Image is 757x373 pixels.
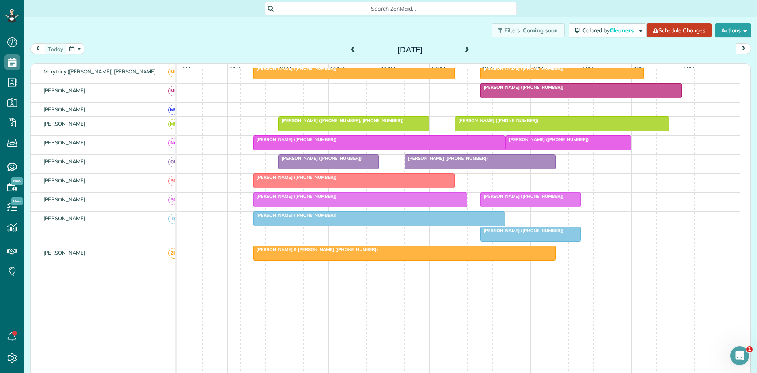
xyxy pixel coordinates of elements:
[168,138,179,148] span: NC
[42,158,87,165] span: [PERSON_NAME]
[329,66,347,72] span: 10am
[42,68,157,75] span: Marytriny ([PERSON_NAME]) [PERSON_NAME]
[746,346,753,352] span: 1
[379,66,397,72] span: 11am
[253,247,378,252] span: [PERSON_NAME] & [PERSON_NAME] ([PHONE_NUMBER])
[168,86,179,96] span: ML
[480,228,564,233] span: [PERSON_NAME] ([PHONE_NUMBER])
[736,43,751,54] button: next
[42,120,87,127] span: [PERSON_NAME]
[581,66,595,72] span: 3pm
[11,197,23,205] span: New
[505,27,521,34] span: Filters:
[715,23,751,37] button: Actions
[480,84,564,90] span: [PERSON_NAME] ([PHONE_NUMBER])
[404,156,489,161] span: [PERSON_NAME] ([PHONE_NUMBER])
[430,66,447,72] span: 12pm
[531,66,544,72] span: 2pm
[42,196,87,202] span: [PERSON_NAME]
[168,195,179,205] span: SC
[45,43,67,54] button: today
[278,156,362,161] span: [PERSON_NAME] ([PHONE_NUMBER])
[168,214,179,224] span: TS
[682,66,696,72] span: 5pm
[505,137,589,142] span: [PERSON_NAME] ([PHONE_NUMBER])
[610,27,635,34] span: Cleaners
[278,118,404,123] span: [PERSON_NAME] ([PHONE_NUMBER], [PHONE_NUMBER])
[168,67,179,77] span: ME
[253,193,337,199] span: [PERSON_NAME] ([PHONE_NUMBER])
[253,137,337,142] span: [PERSON_NAME] ([PHONE_NUMBER])
[42,249,87,256] span: [PERSON_NAME]
[480,66,494,72] span: 1pm
[730,346,749,365] iframe: Intercom live chat
[168,157,179,167] span: OR
[253,212,337,218] span: [PERSON_NAME] ([PHONE_NUMBER])
[168,119,179,129] span: MM
[253,174,337,180] span: [PERSON_NAME] ([PHONE_NUMBER])
[569,23,647,37] button: Colored byCleaners
[647,23,712,37] a: Schedule Changes
[480,193,564,199] span: [PERSON_NAME] ([PHONE_NUMBER])
[177,66,192,72] span: 7am
[168,105,179,115] span: MM
[30,43,45,54] button: prev
[168,248,179,259] span: ZK
[253,66,337,71] span: [PERSON_NAME] ([PHONE_NUMBER])
[278,66,293,72] span: 9am
[42,139,87,146] span: [PERSON_NAME]
[228,66,242,72] span: 8am
[582,27,636,34] span: Colored by
[523,27,558,34] span: Coming soon
[42,215,87,221] span: [PERSON_NAME]
[480,66,564,71] span: [PERSON_NAME] ([PHONE_NUMBER])
[455,118,539,123] span: [PERSON_NAME] ([PHONE_NUMBER])
[361,45,459,54] h2: [DATE]
[632,66,645,72] span: 4pm
[11,177,23,185] span: New
[42,106,87,112] span: [PERSON_NAME]
[42,87,87,94] span: [PERSON_NAME]
[168,176,179,186] span: SC
[42,177,87,184] span: [PERSON_NAME]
